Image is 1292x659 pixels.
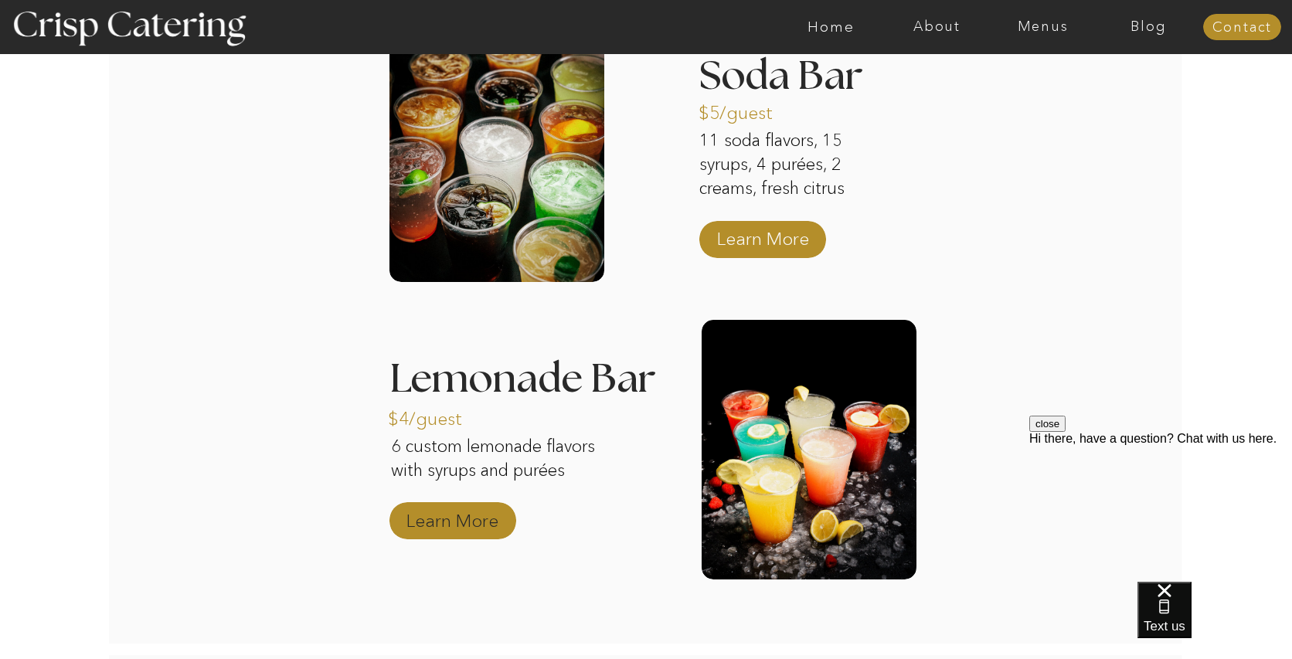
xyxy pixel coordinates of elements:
[391,435,604,509] p: 6 custom lemonade flavors with syrups and purées
[389,359,660,400] h3: Lemonade Bar
[778,19,884,35] a: Home
[1096,19,1202,35] a: Blog
[699,129,892,203] p: 11 soda flavors, 15 syrups, 4 purées, 2 creams, fresh citrus
[1137,582,1292,659] iframe: podium webchat widget bubble
[699,87,801,131] p: $5/guest
[990,19,1096,35] a: Menus
[699,56,914,99] h3: Soda Bar
[1029,416,1292,601] iframe: podium webchat widget prompt
[1203,20,1281,36] a: Contact
[401,494,504,539] a: Learn More
[884,19,990,35] a: About
[712,212,814,257] a: Learn More
[388,392,491,437] p: $4/guest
